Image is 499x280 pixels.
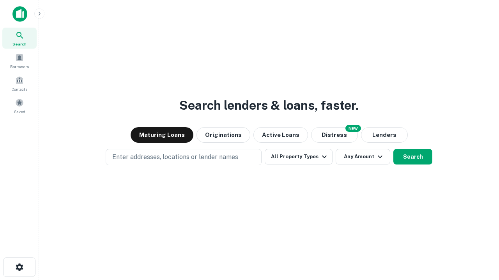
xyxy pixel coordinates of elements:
[12,6,27,22] img: capitalize-icon.png
[345,125,361,132] div: NEW
[253,127,308,143] button: Active Loans
[393,149,432,164] button: Search
[361,127,408,143] button: Lenders
[311,127,358,143] button: Search distressed loans with lien and other non-mortgage details.
[196,127,250,143] button: Originations
[265,149,333,164] button: All Property Types
[14,108,25,115] span: Saved
[112,152,238,162] p: Enter addresses, locations or lender names
[10,63,29,70] span: Borrowers
[2,73,37,94] a: Contacts
[460,218,499,255] iframe: Chat Widget
[2,95,37,116] a: Saved
[131,127,193,143] button: Maturing Loans
[12,41,27,47] span: Search
[336,149,390,164] button: Any Amount
[2,28,37,49] a: Search
[12,86,27,92] span: Contacts
[2,50,37,71] a: Borrowers
[179,96,359,115] h3: Search lenders & loans, faster.
[106,149,262,165] button: Enter addresses, locations or lender names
